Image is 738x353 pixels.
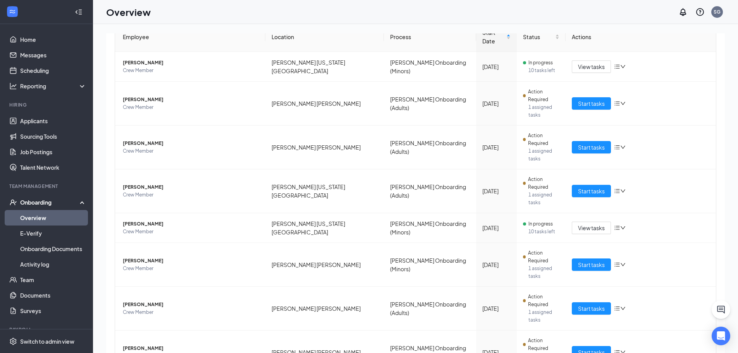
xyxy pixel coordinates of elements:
[115,22,265,52] th: Employee
[265,169,384,213] td: [PERSON_NAME] [US_STATE][GEOGRAPHIC_DATA]
[384,82,476,126] td: [PERSON_NAME] Onboarding (Adults)
[572,302,611,315] button: Start tasks
[528,67,559,74] span: 10 tasks left
[20,32,86,47] a: Home
[20,257,86,272] a: Activity log
[123,59,259,67] span: [PERSON_NAME]
[528,59,553,67] span: In progress
[528,132,559,147] span: Action Required
[572,185,611,197] button: Start tasks
[384,213,476,243] td: [PERSON_NAME] Onboarding (Minors)
[482,99,511,108] div: [DATE]
[528,293,559,308] span: Action Required
[528,191,559,207] span: 1 assigned tasks
[572,141,611,153] button: Start tasks
[517,22,566,52] th: Status
[384,52,476,82] td: [PERSON_NAME] Onboarding (Minors)
[482,260,511,269] div: [DATE]
[578,260,605,269] span: Start tasks
[123,139,259,147] span: [PERSON_NAME]
[20,210,86,226] a: Overview
[123,220,259,228] span: [PERSON_NAME]
[482,143,511,152] div: [DATE]
[20,226,86,241] a: E-Verify
[482,304,511,313] div: [DATE]
[620,101,626,106] span: down
[20,338,74,345] div: Switch to admin view
[716,305,726,314] svg: ChatActive
[265,287,384,331] td: [PERSON_NAME] [PERSON_NAME]
[20,288,86,303] a: Documents
[20,144,86,160] a: Job Postings
[123,96,259,103] span: [PERSON_NAME]
[572,258,611,271] button: Start tasks
[614,262,620,268] span: bars
[123,265,259,272] span: Crew Member
[528,308,559,324] span: 1 assigned tasks
[384,243,476,287] td: [PERSON_NAME] Onboarding (Minors)
[123,301,259,308] span: [PERSON_NAME]
[528,147,559,163] span: 1 assigned tasks
[20,47,86,63] a: Messages
[265,126,384,169] td: [PERSON_NAME] [PERSON_NAME]
[9,198,17,206] svg: UserCheck
[265,22,384,52] th: Location
[614,188,620,194] span: bars
[578,304,605,313] span: Start tasks
[482,224,511,232] div: [DATE]
[123,228,259,236] span: Crew Member
[572,60,611,73] button: View tasks
[20,303,86,319] a: Surveys
[384,22,476,52] th: Process
[614,64,620,70] span: bars
[620,64,626,69] span: down
[9,8,16,15] svg: WorkstreamLogo
[482,28,505,45] span: Start Date
[523,33,554,41] span: Status
[123,308,259,316] span: Crew Member
[572,97,611,110] button: Start tasks
[528,220,553,228] span: In progress
[20,113,86,129] a: Applicants
[528,265,559,280] span: 1 assigned tasks
[578,143,605,152] span: Start tasks
[620,225,626,231] span: down
[20,198,80,206] div: Onboarding
[9,338,17,345] svg: Settings
[20,241,86,257] a: Onboarding Documents
[578,187,605,195] span: Start tasks
[614,225,620,231] span: bars
[75,8,83,16] svg: Collapse
[620,145,626,150] span: down
[123,67,259,74] span: Crew Member
[106,5,151,19] h1: Overview
[714,9,721,15] div: SG
[384,287,476,331] td: [PERSON_NAME] Onboarding (Adults)
[566,22,716,52] th: Actions
[578,224,605,232] span: View tasks
[712,300,730,319] button: ChatActive
[123,257,259,265] span: [PERSON_NAME]
[20,129,86,144] a: Sourcing Tools
[528,88,559,103] span: Action Required
[614,100,620,107] span: bars
[578,99,605,108] span: Start tasks
[712,327,730,345] div: Open Intercom Messenger
[528,337,559,352] span: Action Required
[695,7,705,17] svg: QuestionInfo
[678,7,688,17] svg: Notifications
[123,183,259,191] span: [PERSON_NAME]
[614,305,620,312] span: bars
[265,213,384,243] td: [PERSON_NAME] [US_STATE][GEOGRAPHIC_DATA]
[265,82,384,126] td: [PERSON_NAME] [PERSON_NAME]
[20,272,86,288] a: Team
[265,52,384,82] td: [PERSON_NAME] [US_STATE][GEOGRAPHIC_DATA]
[9,326,85,333] div: Payroll
[620,262,626,267] span: down
[9,183,85,189] div: Team Management
[528,228,559,236] span: 10 tasks left
[482,187,511,195] div: [DATE]
[384,169,476,213] td: [PERSON_NAME] Onboarding (Adults)
[528,249,559,265] span: Action Required
[123,147,259,155] span: Crew Member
